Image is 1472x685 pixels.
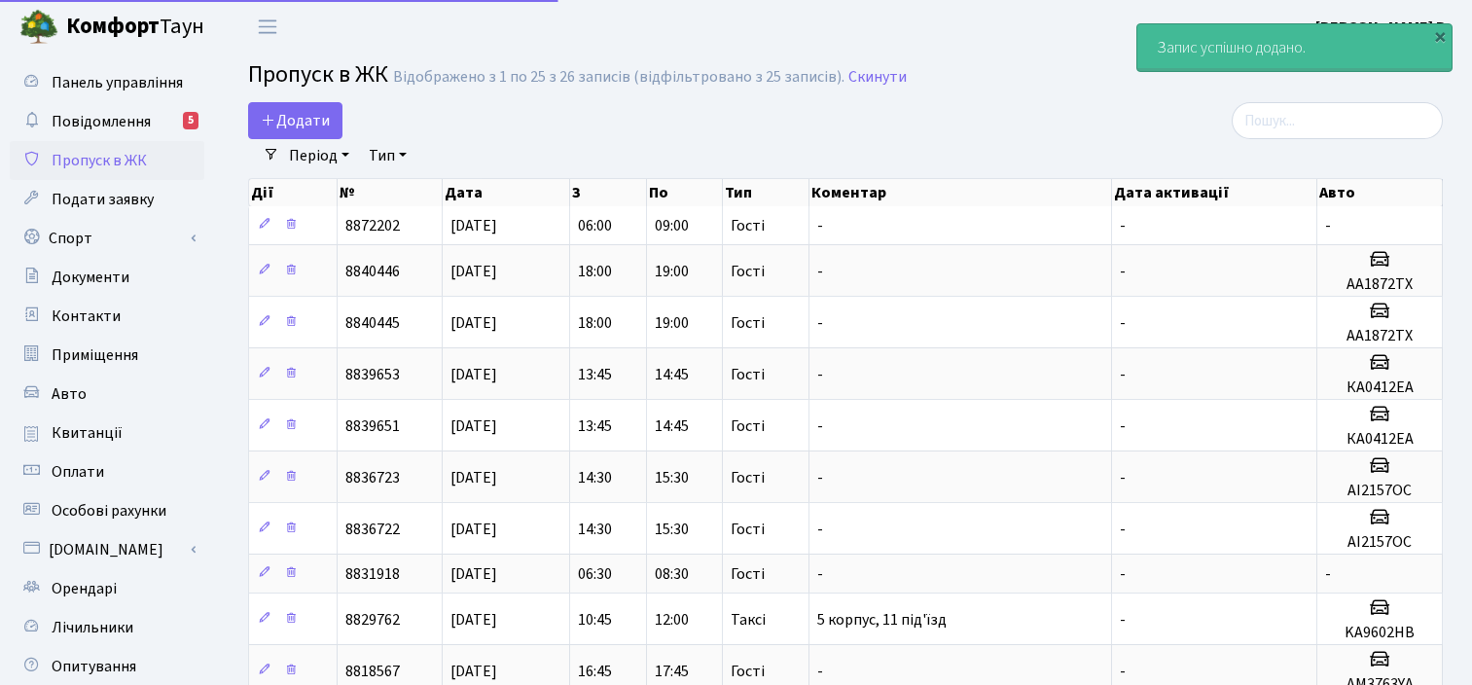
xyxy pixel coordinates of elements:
[345,261,400,282] span: 8840446
[281,139,357,172] a: Період
[817,261,823,282] span: -
[261,110,330,131] span: Додати
[655,519,689,540] span: 15:30
[655,261,689,282] span: 19:00
[443,179,571,206] th: Дата
[1120,467,1126,488] span: -
[817,519,823,540] span: -
[655,364,689,385] span: 14:45
[655,661,689,682] span: 17:45
[848,68,907,87] a: Скинути
[578,415,612,437] span: 13:45
[10,297,204,336] a: Контакти
[817,312,823,334] span: -
[10,530,204,569] a: [DOMAIN_NAME]
[52,578,117,599] span: Орендарі
[52,189,154,210] span: Подати заявку
[1315,16,1449,39] a: [PERSON_NAME] Р.
[10,491,204,530] a: Особові рахунки
[345,609,400,631] span: 8829762
[1120,261,1126,282] span: -
[52,267,129,288] span: Документи
[1120,563,1126,585] span: -
[1325,379,1434,397] h5: КА0412ЕА
[10,63,204,102] a: Панель управління
[1325,533,1434,552] h5: АІ2157ОС
[1325,482,1434,500] h5: АІ2157ОС
[248,102,342,139] a: Додати
[52,500,166,522] span: Особові рахунки
[345,312,400,334] span: 8840445
[52,656,136,677] span: Опитування
[66,11,204,44] span: Таун
[10,452,204,491] a: Оплати
[52,111,151,132] span: Повідомлення
[450,661,497,682] span: [DATE]
[450,563,497,585] span: [DATE]
[578,609,612,631] span: 10:45
[10,569,204,608] a: Орендарі
[1317,179,1443,206] th: Авто
[817,364,823,385] span: -
[52,461,104,483] span: Оплати
[345,364,400,385] span: 8839653
[1325,327,1434,345] h5: АА1872ТХ
[731,264,765,279] span: Гості
[52,383,87,405] span: Авто
[10,414,204,452] a: Квитанції
[578,467,612,488] span: 14:30
[52,422,123,444] span: Квитанції
[731,218,765,234] span: Гості
[450,215,497,236] span: [DATE]
[1325,275,1434,294] h5: АА1872ТХ
[1120,312,1126,334] span: -
[450,519,497,540] span: [DATE]
[578,215,612,236] span: 06:00
[243,11,292,43] button: Переключити навігацію
[817,415,823,437] span: -
[1120,519,1126,540] span: -
[10,375,204,414] a: Авто
[1325,215,1331,236] span: -
[570,179,646,206] th: З
[817,215,823,236] span: -
[578,661,612,682] span: 16:45
[52,72,183,93] span: Панель управління
[578,563,612,585] span: 06:30
[809,179,1112,206] th: Коментар
[450,364,497,385] span: [DATE]
[10,102,204,141] a: Повідомлення5
[66,11,160,42] b: Комфорт
[731,418,765,434] span: Гості
[647,179,723,206] th: По
[10,258,204,297] a: Документи
[345,519,400,540] span: 8836722
[338,179,443,206] th: №
[817,661,823,682] span: -
[578,364,612,385] span: 13:45
[1232,102,1443,139] input: Пошук...
[655,312,689,334] span: 19:00
[578,312,612,334] span: 18:00
[19,8,58,47] img: logo.png
[817,563,823,585] span: -
[1120,215,1126,236] span: -
[345,215,400,236] span: 8872202
[817,609,947,631] span: 5 корпус, 11 під'їзд
[450,467,497,488] span: [DATE]
[731,470,765,486] span: Гості
[655,415,689,437] span: 14:45
[52,150,147,171] span: Пропуск в ЖК
[450,312,497,334] span: [DATE]
[10,219,204,258] a: Спорт
[731,566,765,582] span: Гості
[723,179,809,206] th: Тип
[1325,430,1434,449] h5: КА0412ЕА
[249,179,338,206] th: Дії
[361,139,414,172] a: Тип
[731,664,765,679] span: Гості
[817,467,823,488] span: -
[1325,563,1331,585] span: -
[345,415,400,437] span: 8839651
[183,112,198,129] div: 5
